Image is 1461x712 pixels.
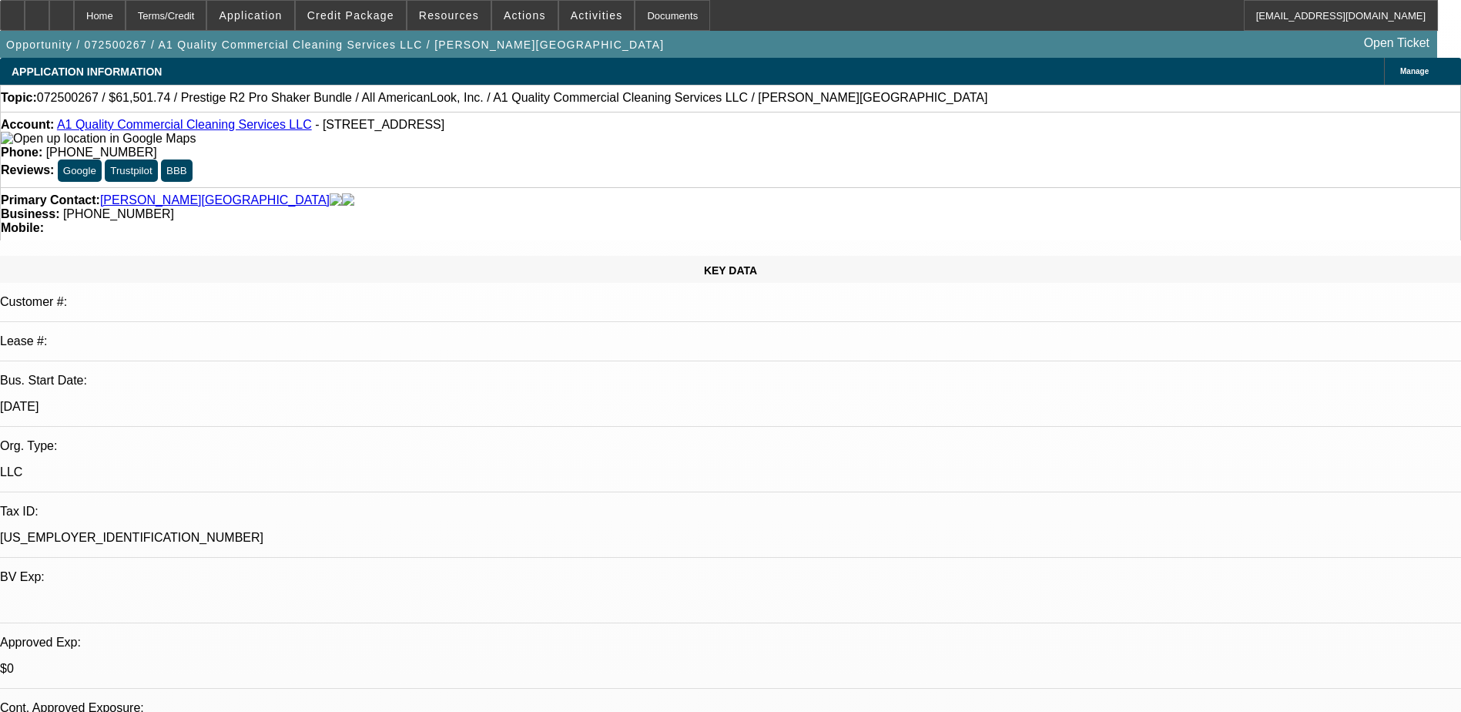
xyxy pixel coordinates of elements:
span: - [STREET_ADDRESS] [315,118,444,131]
img: facebook-icon.png [330,193,342,207]
span: [PHONE_NUMBER] [46,146,157,159]
span: Credit Package [307,9,394,22]
span: [PHONE_NUMBER] [63,207,174,220]
button: Actions [492,1,558,30]
img: Open up location in Google Maps [1,132,196,146]
button: Credit Package [296,1,406,30]
strong: Phone: [1,146,42,159]
a: A1 Quality Commercial Cleaning Services LLC [57,118,312,131]
span: Application [219,9,282,22]
button: Activities [559,1,635,30]
a: View Google Maps [1,132,196,145]
span: 072500267 / $61,501.74 / Prestige R2 Pro Shaker Bundle / All AmericanLook, Inc. / A1 Quality Comm... [37,91,988,105]
strong: Primary Contact: [1,193,100,207]
span: Opportunity / 072500267 / A1 Quality Commercial Cleaning Services LLC / [PERSON_NAME][GEOGRAPHIC_... [6,39,665,51]
strong: Business: [1,207,59,220]
span: Manage [1400,67,1429,76]
span: APPLICATION INFORMATION [12,65,162,78]
span: KEY DATA [704,264,757,277]
a: [PERSON_NAME][GEOGRAPHIC_DATA] [100,193,330,207]
strong: Reviews: [1,163,54,176]
button: BBB [161,160,193,182]
strong: Mobile: [1,221,44,234]
span: Activities [571,9,623,22]
button: Resources [407,1,491,30]
button: Trustpilot [105,160,157,182]
a: Open Ticket [1358,30,1436,56]
button: Google [58,160,102,182]
strong: Topic: [1,91,37,105]
img: linkedin-icon.png [342,193,354,207]
button: Application [207,1,293,30]
strong: Account: [1,118,54,131]
span: Resources [419,9,479,22]
span: Actions [504,9,546,22]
